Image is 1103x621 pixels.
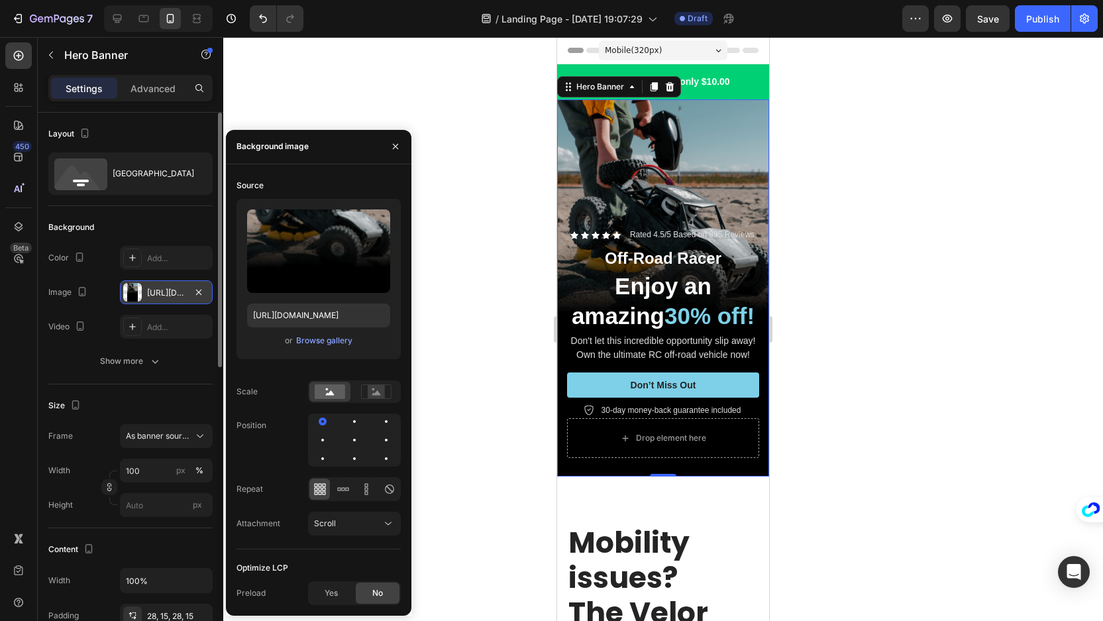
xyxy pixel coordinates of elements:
[87,11,93,27] p: 7
[236,562,288,574] div: Optimize LCP
[688,13,708,25] span: Draft
[44,367,184,379] p: 30-day money-back guarantee included
[64,47,177,63] p: Hero Banner
[176,465,185,477] div: px
[120,424,213,448] button: As banner source
[295,334,353,347] button: Browse gallery
[557,37,769,621] iframe: Design area
[1026,12,1059,26] div: Publish
[131,82,176,95] p: Advanced
[48,465,70,477] label: Width
[236,587,266,599] div: Preload
[79,396,149,406] div: Drop element here
[100,355,162,368] div: Show more
[48,575,70,587] div: Width
[236,180,264,192] div: Source
[10,335,202,361] button: Don’t Miss Out
[5,5,99,32] button: 7
[247,304,390,327] input: https://example.com/image.jpg
[107,266,197,292] span: 30% off!
[126,430,191,442] span: As banner source
[66,82,103,95] p: Settings
[48,499,73,511] label: Height
[966,5,1010,32] button: Save
[48,284,90,302] div: Image
[147,253,209,264] div: Add...
[250,5,303,32] div: Undo/Redo
[73,193,197,203] p: Rated 4.5/5 Based on 895 Reviews
[11,297,201,325] p: Don't let this incredible opportunity slip away! Own the ultimate RC off-road vehicle now!
[147,321,209,333] div: Add...
[501,12,643,26] span: Landing Page - [DATE] 19:07:29
[198,38,378,52] p: 10,000+ 5-star Reviews
[13,141,32,152] div: 450
[74,342,139,354] div: Don’t Miss Out
[120,493,213,517] input: px
[48,541,97,559] div: Content
[48,249,87,267] div: Color
[121,569,212,593] input: Auto
[308,512,401,536] button: Scroll
[296,335,352,347] div: Browse gallery
[48,430,73,442] label: Frame
[17,44,70,56] div: Hero Banner
[236,518,280,530] div: Attachment
[1015,5,1071,32] button: Publish
[236,420,266,431] div: Position
[236,141,309,152] div: Background image
[10,243,32,253] div: Beta
[48,349,213,373] button: Show more
[48,221,94,233] div: Background
[1058,556,1090,588] div: Open Intercom Messenger
[193,500,202,510] span: px
[285,333,293,349] span: or
[120,459,213,482] input: px%
[247,209,390,293] img: preview-image
[147,287,185,299] div: [URL][DOMAIN_NAME]
[191,463,207,479] button: px
[236,386,258,398] div: Scale
[10,233,202,296] h2: Enjoy an amazing
[195,465,203,477] div: %
[236,483,263,495] div: Repeat
[48,397,83,415] div: Size
[113,158,193,189] div: [GEOGRAPHIC_DATA]
[173,463,189,479] button: %
[48,125,93,143] div: Layout
[977,13,999,25] span: Save
[372,587,383,599] span: No
[496,12,499,26] span: /
[314,518,336,528] span: Scroll
[48,318,88,336] div: Video
[11,211,201,231] p: Off-Road Racer
[325,587,338,599] span: Yes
